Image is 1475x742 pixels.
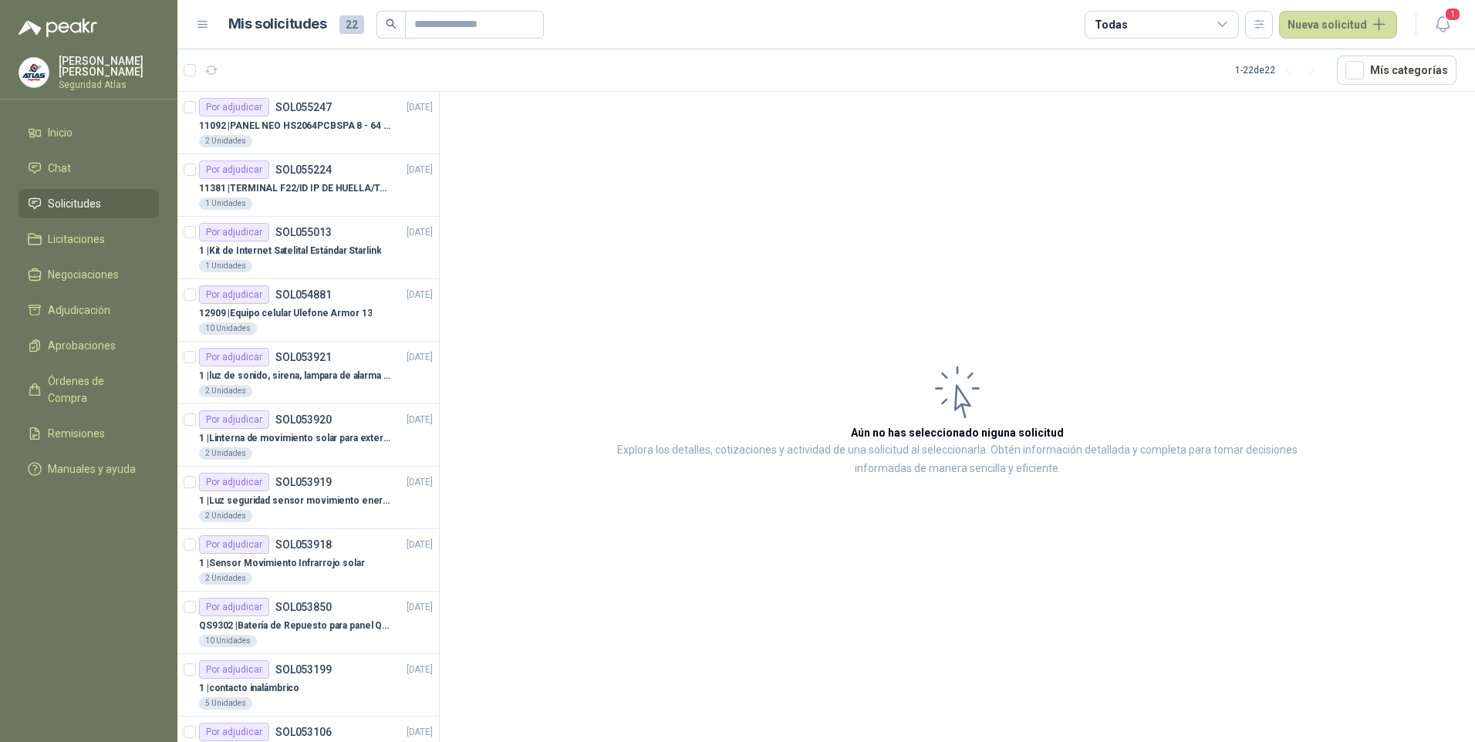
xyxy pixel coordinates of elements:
[275,727,332,737] p: SOL053106
[177,529,439,592] a: Por adjudicarSOL053918[DATE] 1 |Sensor Movimiento Infrarrojo solar2 Unidades
[48,195,101,212] span: Solicitudes
[199,410,269,429] div: Por adjudicar
[19,19,97,37] img: Logo peakr
[48,266,119,283] span: Negociaciones
[199,431,391,446] p: 1 | Linterna de movimiento solar para exteriores con 77 leds
[48,373,144,406] span: Órdenes de Compra
[275,602,332,612] p: SOL053850
[19,153,159,183] a: Chat
[275,539,332,550] p: SOL053918
[48,160,71,177] span: Chat
[275,352,332,363] p: SOL053921
[19,58,49,87] img: Company Logo
[199,160,269,179] div: Por adjudicar
[407,600,433,615] p: [DATE]
[59,80,159,89] p: Seguridad Atlas
[19,189,159,218] a: Solicitudes
[177,404,439,467] a: Por adjudicarSOL053920[DATE] 1 |Linterna de movimiento solar para exteriores con 77 leds2 Unidades
[177,279,439,342] a: Por adjudicarSOL054881[DATE] 12909 |Equipo celular Ulefone Armor 1310 Unidades
[199,322,257,335] div: 10 Unidades
[199,223,269,241] div: Por adjudicar
[19,118,159,147] a: Inicio
[407,350,433,365] p: [DATE]
[177,217,439,279] a: Por adjudicarSOL055013[DATE] 1 |Kit de Internet Satelital Estándar Starlink1 Unidades
[48,337,116,354] span: Aprobaciones
[19,295,159,325] a: Adjudicación
[199,119,391,133] p: 11092 | PANEL NEO HS2064PCBSPA 8 - 64 ZONAS
[1279,11,1397,39] button: Nueva solicitud
[407,413,433,427] p: [DATE]
[177,342,439,404] a: Por adjudicarSOL053921[DATE] 1 |luz de sonido, sirena, lampara de alarma solar2 Unidades
[407,288,433,302] p: [DATE]
[199,385,252,397] div: 2 Unidades
[199,244,381,258] p: 1 | Kit de Internet Satelital Estándar Starlink
[339,15,364,34] span: 22
[199,619,391,633] p: QS9302 | Batería de Repuesto para panel Qolsys QS9302
[177,592,439,654] a: Por adjudicarSOL053850[DATE] QS9302 |Batería de Repuesto para panel Qolsys QS930210 Unidades
[228,13,327,35] h1: Mis solicitudes
[19,260,159,289] a: Negociaciones
[275,414,332,425] p: SOL053920
[199,348,269,366] div: Por adjudicar
[199,197,252,210] div: 1 Unidades
[199,556,365,571] p: 1 | Sensor Movimiento Infrarrojo solar
[407,100,433,115] p: [DATE]
[851,424,1064,441] h3: Aún no has seleccionado niguna solicitud
[199,285,269,304] div: Por adjudicar
[407,538,433,552] p: [DATE]
[177,467,439,529] a: Por adjudicarSOL053919[DATE] 1 |Luz seguridad sensor movimiento energia solar2 Unidades
[407,163,433,177] p: [DATE]
[177,92,439,154] a: Por adjudicarSOL055247[DATE] 11092 |PANEL NEO HS2064PCBSPA 8 - 64 ZONAS2 Unidades
[407,475,433,490] p: [DATE]
[177,154,439,217] a: Por adjudicarSOL055224[DATE] 11381 |TERMINAL F22/ID IP DE HUELLA/TARJETA1 Unidades
[199,535,269,554] div: Por adjudicar
[199,697,252,710] div: 5 Unidades
[199,660,269,679] div: Por adjudicar
[199,635,257,647] div: 10 Unidades
[275,477,332,487] p: SOL053919
[407,225,433,240] p: [DATE]
[1429,11,1456,39] button: 1
[1095,16,1127,33] div: Todas
[407,725,433,740] p: [DATE]
[199,135,252,147] div: 2 Unidades
[48,124,73,141] span: Inicio
[594,441,1321,478] p: Explora los detalles, cotizaciones y actividad de una solicitud al seleccionarla. Obtén informaci...
[199,723,269,741] div: Por adjudicar
[19,366,159,413] a: Órdenes de Compra
[1235,58,1325,83] div: 1 - 22 de 22
[199,598,269,616] div: Por adjudicar
[59,56,159,77] p: [PERSON_NAME] [PERSON_NAME]
[199,494,391,508] p: 1 | Luz seguridad sensor movimiento energia solar
[199,98,269,116] div: Por adjudicar
[386,19,397,29] span: search
[275,664,332,675] p: SOL053199
[177,654,439,717] a: Por adjudicarSOL053199[DATE] 1 |contacto inalámbrico5 Unidades
[199,306,372,321] p: 12909 | Equipo celular Ulefone Armor 13
[275,227,332,238] p: SOL055013
[199,181,391,196] p: 11381 | TERMINAL F22/ID IP DE HUELLA/TARJETA
[275,289,332,300] p: SOL054881
[199,447,252,460] div: 2 Unidades
[275,164,332,175] p: SOL055224
[19,419,159,448] a: Remisiones
[199,369,391,383] p: 1 | luz de sonido, sirena, lampara de alarma solar
[199,260,252,272] div: 1 Unidades
[19,331,159,360] a: Aprobaciones
[19,224,159,254] a: Licitaciones
[48,425,105,442] span: Remisiones
[1337,56,1456,85] button: Mís categorías
[19,454,159,484] a: Manuales y ayuda
[1444,7,1461,22] span: 1
[407,663,433,677] p: [DATE]
[48,302,110,319] span: Adjudicación
[199,473,269,491] div: Por adjudicar
[275,102,332,113] p: SOL055247
[199,681,299,696] p: 1 | contacto inalámbrico
[199,510,252,522] div: 2 Unidades
[48,231,105,248] span: Licitaciones
[48,460,136,477] span: Manuales y ayuda
[199,572,252,585] div: 2 Unidades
